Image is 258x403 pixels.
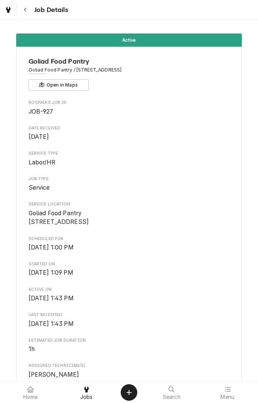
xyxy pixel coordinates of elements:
[29,345,35,353] span: 1h
[29,287,230,303] div: Active On
[29,184,50,191] span: Service
[29,294,230,303] span: Active On
[29,108,53,115] span: JOB-927
[29,67,230,73] span: Address
[80,394,93,400] span: Jobs
[29,159,55,166] span: Labor/HR
[29,268,230,277] span: Started On
[29,261,230,267] span: Started On
[2,3,15,17] a: Go to Jobs
[29,56,230,91] div: Client Information
[144,383,199,401] a: Search
[29,371,79,378] span: [PERSON_NAME]
[29,176,230,192] div: Job Type
[3,383,58,401] a: Home
[29,338,230,344] span: Estimated Job Duration
[29,295,74,302] span: [DATE] 1:43 PM
[29,100,230,106] span: Roopairs Job ID
[29,319,230,328] span: Last Modified
[29,236,230,252] div: Scheduled For
[32,5,68,15] span: Job Details
[29,363,230,379] div: Assigned Technician(s)
[29,100,230,116] div: Roopairs Job ID
[59,383,114,401] a: Jobs
[29,201,230,207] span: Service Location
[29,133,49,140] span: [DATE]
[29,107,230,116] span: Roopairs Job ID
[16,33,242,47] div: Status
[29,132,230,141] span: Date Received
[122,38,136,43] span: Active
[200,383,255,401] a: Menu
[29,201,230,227] div: Service Location
[29,151,230,167] div: Service Type
[29,261,230,277] div: Started On
[29,243,230,252] span: Scheduled For
[29,244,74,251] span: [DATE] 1:00 PM
[29,338,230,354] div: Estimated Job Duration
[29,269,73,276] span: [DATE] 1:09 PM
[23,394,38,400] span: Home
[29,56,230,67] span: Name
[29,370,230,379] span: Assigned Technician(s)
[18,3,32,17] button: Navigate back
[29,79,89,91] button: Open in Maps
[29,125,230,141] div: Date Received
[29,320,74,327] span: [DATE] 1:43 PM
[29,312,230,328] div: Last Modified
[220,394,234,400] span: Menu
[29,125,230,131] span: Date Received
[29,236,230,242] span: Scheduled For
[29,210,89,226] span: Goliad Food Pantry [STREET_ADDRESS]
[29,363,230,369] span: Assigned Technician(s)
[29,209,230,227] span: Service Location
[29,312,230,318] span: Last Modified
[29,158,230,167] span: Service Type
[29,183,230,192] span: Job Type
[29,287,230,293] span: Active On
[29,176,230,182] span: Job Type
[29,345,230,354] span: Estimated Job Duration
[163,394,181,400] span: Search
[121,384,137,401] button: Create Object
[29,151,230,157] span: Service Type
